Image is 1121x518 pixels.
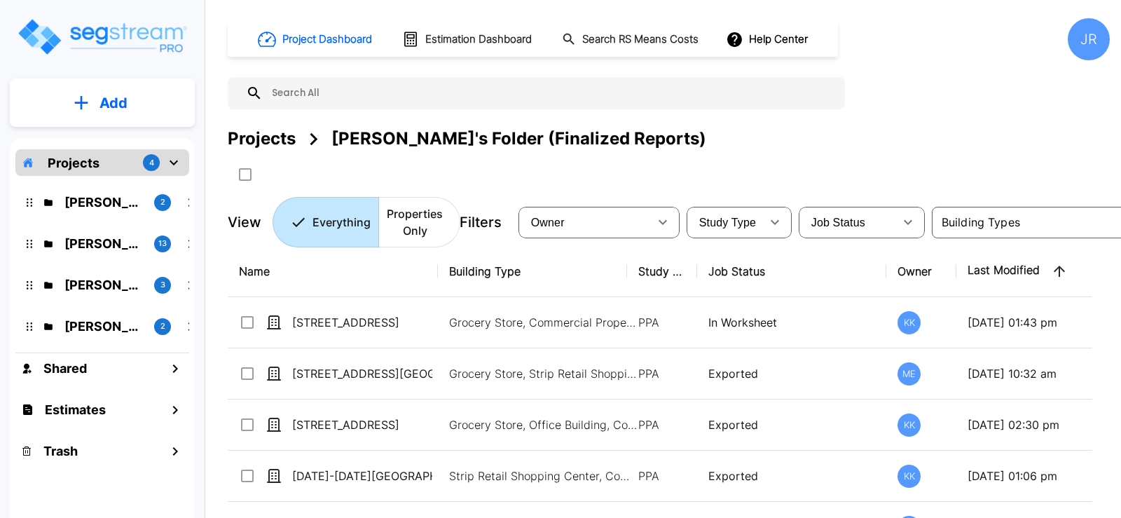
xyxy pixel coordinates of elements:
button: Add [10,83,195,123]
p: 3 [160,279,165,291]
p: Karina's Folder [64,193,143,212]
h1: Shared [43,359,87,378]
div: Projects [228,126,296,151]
div: Select [689,203,761,242]
p: 2 [160,196,165,208]
span: Job Status [811,217,865,229]
button: Project Dashboard [252,24,380,55]
button: Properties Only [378,197,460,247]
p: View [228,212,261,233]
th: Building Type [438,246,627,297]
button: Help Center [723,26,813,53]
p: PPA [638,468,686,484]
p: [STREET_ADDRESS] [292,314,432,331]
h1: Project Dashboard [282,32,372,48]
p: Jon's Folder [64,275,143,294]
p: Add [99,93,128,114]
th: Job Status [697,246,886,297]
div: ME [898,362,921,386]
p: [DATE] 01:43 pm [968,314,1099,331]
div: Select [521,203,649,242]
p: Grocery Store, Office Building, Commercial Property Site [449,416,638,433]
p: Strip Retail Shopping Center, Commercial Property Site [449,468,638,484]
p: [STREET_ADDRESS][GEOGRAPHIC_DATA][STREET_ADDRESS] [292,365,432,382]
p: Exported [708,416,875,433]
p: [DATE] 02:30 pm [968,416,1099,433]
p: Exported [708,468,875,484]
img: Logo [16,17,188,57]
h1: Trash [43,442,78,461]
input: Search All [263,77,838,109]
button: SelectAll [231,161,259,189]
h1: Estimates [45,400,106,419]
p: 2 [160,320,165,332]
p: [DATE] 10:32 am [968,365,1099,382]
div: KK [898,465,921,488]
p: In Worksheet [708,314,875,331]
p: Exported [708,365,875,382]
p: PPA [638,314,686,331]
th: Name [228,246,438,297]
p: 4 [149,157,154,169]
div: JR [1068,18,1110,60]
p: PPA [638,416,686,433]
div: KK [898,311,921,334]
p: [DATE]-[DATE][GEOGRAPHIC_DATA] [292,468,432,484]
input: Building Types [936,212,1115,232]
p: M.E. Folder [64,317,143,336]
p: Kristina's Folder (Finalized Reports) [64,234,143,253]
th: Study Type [627,246,697,297]
p: PPA [638,365,686,382]
p: Everything [312,214,371,231]
p: Projects [48,154,99,172]
p: Grocery Store, Strip Retail Shopping Center, Commercial Property Site, Commercial Property Site [449,365,638,382]
p: 13 [158,238,167,250]
div: KK [898,414,921,437]
div: Select [802,203,894,242]
button: Search RS Means Costs [556,26,706,53]
div: [PERSON_NAME]'s Folder (Finalized Reports) [331,126,706,151]
th: Last Modified [956,246,1110,297]
span: Study Type [699,217,756,229]
button: Estimation Dashboard [397,25,539,54]
p: [STREET_ADDRESS] [292,416,432,433]
h1: Estimation Dashboard [425,32,532,48]
p: Filters [460,212,502,233]
span: Owner [531,217,565,229]
th: Owner [886,246,956,297]
button: Everything [273,197,379,247]
p: Grocery Store, Commercial Property Site [449,314,638,331]
div: Platform [273,197,460,247]
p: [DATE] 01:06 pm [968,468,1099,484]
h1: Search RS Means Costs [582,32,699,48]
p: Properties Only [387,205,443,239]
